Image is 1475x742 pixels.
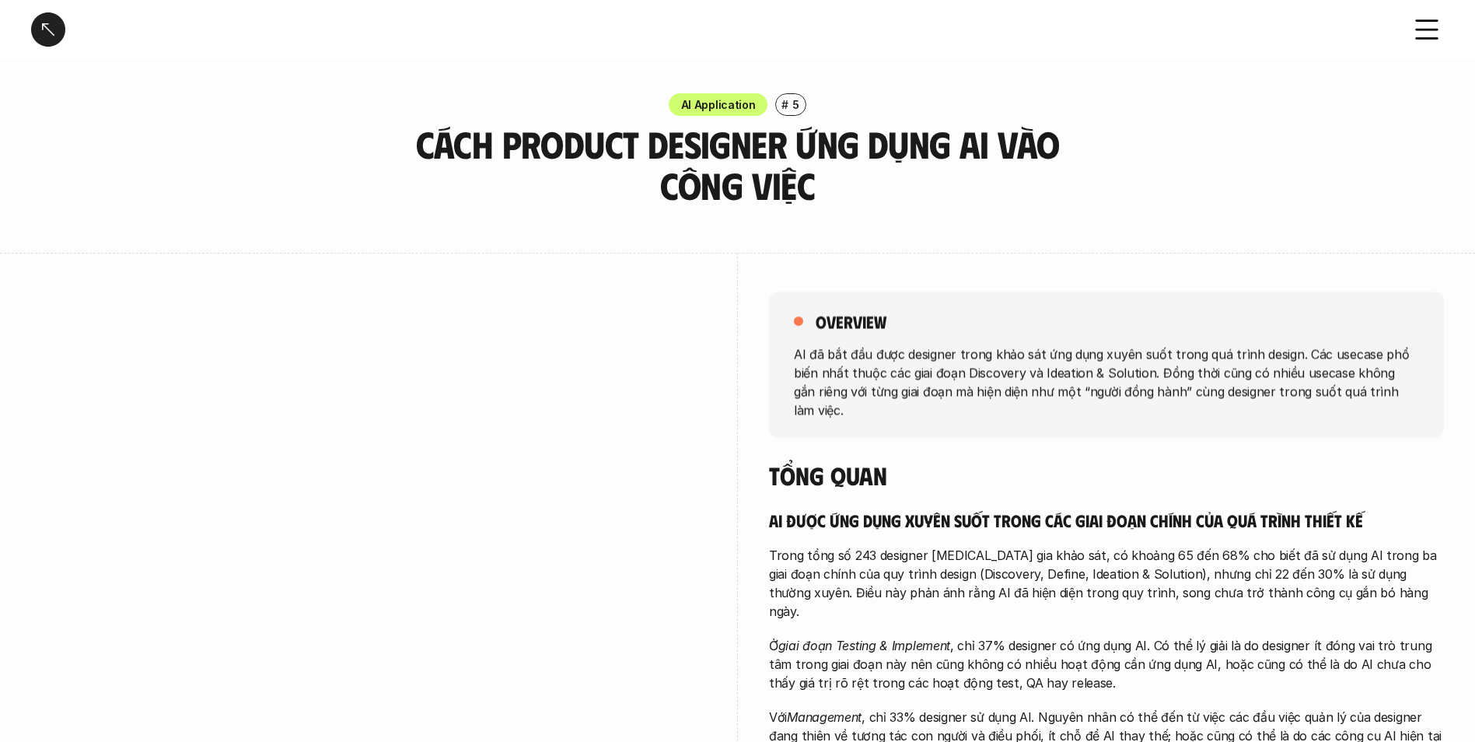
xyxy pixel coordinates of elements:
h3: Cách Product Designer ứng dụng AI vào công việc [407,124,1068,206]
h4: Tổng quan [769,460,1444,490]
p: Trong tổng số 243 designer [MEDICAL_DATA] gia khảo sát, có khoảng 65 đến 68% cho biết đã sử dụng ... [769,546,1444,621]
h5: AI được ứng dụng xuyên suốt trong các giai đoạn chính của quá trình thiết kế [769,509,1444,531]
em: giai đoạn Testing & Implement [778,638,950,653]
em: Management [787,709,862,725]
p: AI Application [681,96,756,113]
h5: overview [816,310,886,332]
p: Ở , chỉ 37% designer có ứng dụng AI. Có thể lý giải là do designer ít đóng vai trò trung tâm tron... [769,636,1444,692]
p: AI đã bắt đầu được designer trong khảo sát ứng dụng xuyên suốt trong quá trình design. Các usecas... [794,344,1419,418]
h6: # [781,99,788,110]
p: 5 [792,96,799,113]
